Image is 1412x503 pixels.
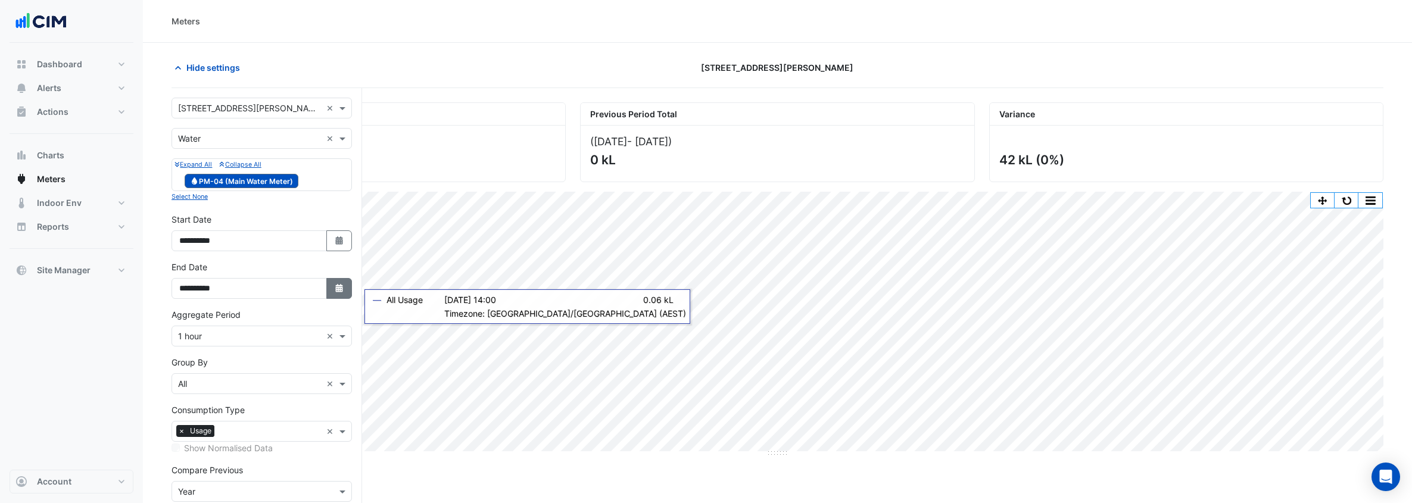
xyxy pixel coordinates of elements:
[15,173,27,185] app-icon: Meters
[186,61,240,74] span: Hide settings
[999,152,1371,167] div: 42 kL (0%)
[990,103,1383,126] div: Variance
[15,264,27,276] app-icon: Site Manager
[10,52,133,76] button: Dashboard
[10,258,133,282] button: Site Manager
[37,197,82,209] span: Indoor Env
[172,464,243,476] label: Compare Previous
[15,106,27,118] app-icon: Actions
[172,213,211,226] label: Start Date
[14,10,68,33] img: Company Logo
[174,159,212,170] button: Expand All
[581,103,974,126] div: Previous Period Total
[37,106,68,118] span: Actions
[10,76,133,100] button: Alerts
[37,58,82,70] span: Dashboard
[590,135,964,148] div: ([DATE] )
[185,174,298,188] span: PM-04 (Main Water Meter)
[172,404,245,416] label: Consumption Type
[172,356,208,368] label: Group By
[15,221,27,233] app-icon: Reports
[172,103,565,126] div: Current Period Total
[172,261,207,273] label: End Date
[37,149,64,161] span: Charts
[172,15,200,27] div: Meters
[182,152,553,167] div: 42 kL
[176,425,187,437] span: ×
[37,82,61,94] span: Alerts
[172,57,248,78] button: Hide settings
[10,143,133,167] button: Charts
[326,425,336,438] span: Clear
[627,135,668,148] span: - [DATE]
[1335,193,1358,208] button: Reset
[172,308,241,321] label: Aggregate Period
[15,149,27,161] app-icon: Charts
[15,197,27,209] app-icon: Indoor Env
[184,442,273,454] label: Show Normalised Data
[174,161,212,168] small: Expand All
[326,377,336,390] span: Clear
[219,159,261,170] button: Collapse All
[37,173,66,185] span: Meters
[701,61,853,74] span: [STREET_ADDRESS][PERSON_NAME]
[334,236,345,246] fa-icon: Select Date
[10,215,133,239] button: Reports
[334,283,345,293] fa-icon: Select Date
[172,442,352,454] div: Selected meters/streams do not support normalisation
[10,167,133,191] button: Meters
[326,132,336,145] span: Clear
[326,102,336,114] span: Clear
[10,470,133,493] button: Account
[219,161,261,168] small: Collapse All
[1358,193,1382,208] button: More Options
[10,100,133,124] button: Actions
[190,176,199,185] fa-icon: Water
[15,82,27,94] app-icon: Alerts
[1372,463,1400,491] div: Open Intercom Messenger
[10,191,133,215] button: Indoor Env
[172,191,208,202] button: Select None
[37,264,91,276] span: Site Manager
[590,152,962,167] div: 0 kL
[37,221,69,233] span: Reports
[187,425,214,437] span: Usage
[172,193,208,201] small: Select None
[326,330,336,342] span: Clear
[1311,193,1335,208] button: Pan
[37,476,71,488] span: Account
[15,58,27,70] app-icon: Dashboard
[182,135,556,148] div: ([DATE] )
